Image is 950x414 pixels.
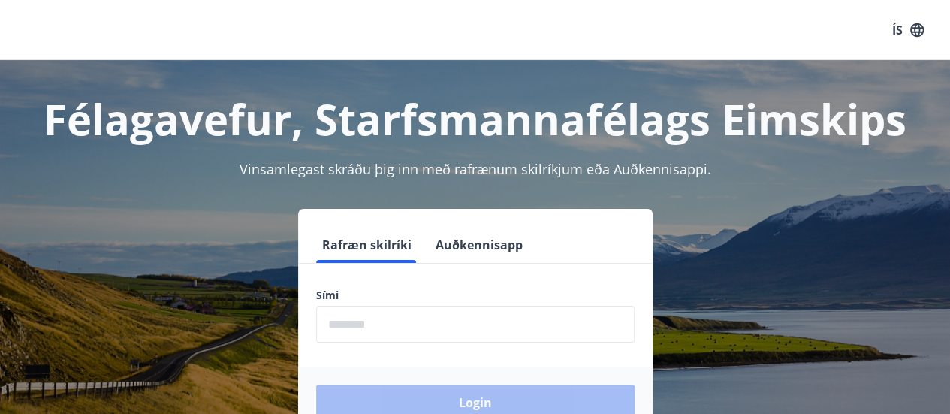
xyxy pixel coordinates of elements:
label: Sími [316,288,635,303]
button: ÍS [884,17,932,44]
h1: Félagavefur, Starfsmannafélags Eimskips [18,90,932,147]
button: Rafræn skilríki [316,227,418,263]
button: Auðkennisapp [430,227,529,263]
span: Vinsamlegast skráðu þig inn með rafrænum skilríkjum eða Auðkennisappi. [240,160,711,178]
